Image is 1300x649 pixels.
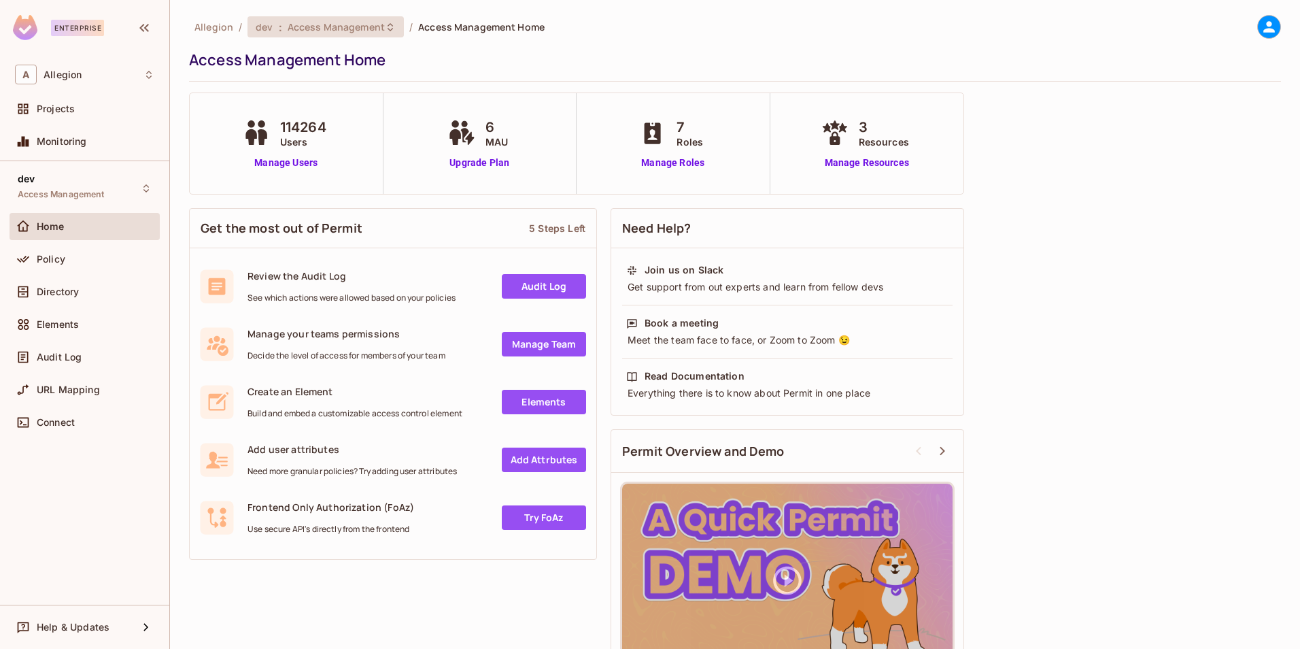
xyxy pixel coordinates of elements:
[645,263,723,277] div: Join us on Slack
[418,20,545,33] span: Access Management Home
[189,50,1274,70] div: Access Management Home
[677,135,703,149] span: Roles
[18,189,105,200] span: Access Management
[37,254,65,265] span: Policy
[280,117,326,137] span: 114264
[247,408,462,419] span: Build and embed a customizable access control element
[247,524,414,535] span: Use secure API's directly from the frontend
[37,352,82,363] span: Audit Log
[201,220,362,237] span: Get the most out of Permit
[37,319,79,330] span: Elements
[529,222,585,235] div: 5 Steps Left
[502,448,586,472] a: Add Attrbutes
[247,327,445,340] span: Manage your teams permissions
[37,136,87,147] span: Monitoring
[280,135,326,149] span: Users
[626,333,948,347] div: Meet the team face to face, or Zoom to Zoom 😉
[18,173,35,184] span: dev
[645,369,745,383] div: Read Documentation
[247,269,456,282] span: Review the Audit Log
[247,501,414,514] span: Frontend Only Authorization (FoAz)
[15,65,37,84] span: A
[859,135,909,149] span: Resources
[194,20,233,33] span: the active workspace
[485,135,508,149] span: MAU
[13,15,37,40] img: SReyMgAAAABJRU5ErkJggg==
[502,390,586,414] a: Elements
[247,466,457,477] span: Need more granular policies? Try adding user attributes
[37,417,75,428] span: Connect
[626,386,948,400] div: Everything there is to know about Permit in one place
[818,156,916,170] a: Manage Resources
[409,20,413,33] li: /
[247,385,462,398] span: Create an Element
[502,505,586,530] a: Try FoAz
[247,293,456,303] span: See which actions were allowed based on your policies
[626,280,948,294] div: Get support from out experts and learn from fellow devs
[622,220,691,237] span: Need Help?
[288,20,385,33] span: Access Management
[677,117,703,137] span: 7
[37,384,100,395] span: URL Mapping
[645,316,719,330] div: Book a meeting
[37,622,109,633] span: Help & Updates
[502,274,586,299] a: Audit Log
[485,117,508,137] span: 6
[239,156,333,170] a: Manage Users
[37,221,65,232] span: Home
[622,443,785,460] span: Permit Overview and Demo
[247,350,445,361] span: Decide the level of access for members of your team
[37,103,75,114] span: Projects
[51,20,104,36] div: Enterprise
[636,156,710,170] a: Manage Roles
[502,332,586,356] a: Manage Team
[256,20,273,33] span: dev
[859,117,909,137] span: 3
[239,20,242,33] li: /
[37,286,79,297] span: Directory
[278,22,283,33] span: :
[247,443,457,456] span: Add user attributes
[445,156,515,170] a: Upgrade Plan
[44,69,82,80] span: Workspace: Allegion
